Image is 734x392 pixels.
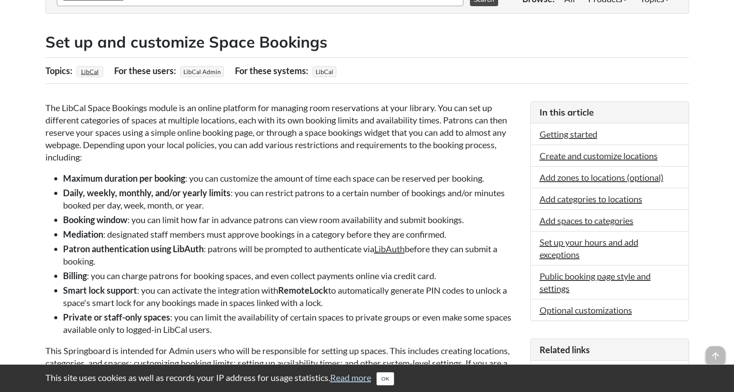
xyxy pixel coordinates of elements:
[63,229,103,239] strong: Mediation
[706,347,725,358] a: arrow_upward
[63,270,87,281] strong: Billing
[278,285,328,295] strong: RemoteLock
[540,150,658,161] a: Create and customize locations
[330,372,371,383] a: Read more
[63,312,170,322] strong: Private or staff-only spaces
[540,129,597,139] a: Getting started
[63,187,522,211] li: : you can restrict patrons to a certain number of bookings and/or minutes booked per day, week, m...
[63,214,127,225] strong: Booking window
[80,65,100,78] a: LibCal
[45,31,689,53] h2: Set up and customize Space Bookings
[540,215,633,226] a: Add spaces to categories
[45,62,75,79] div: Topics:
[63,285,137,295] strong: Smart lock support
[706,346,725,366] span: arrow_upward
[540,194,642,204] a: Add categories to locations
[235,62,310,79] div: For these systems:
[540,172,663,183] a: Add zones to locations (optional)
[114,62,178,79] div: For these users:
[63,311,522,336] li: : you can limit the availability of certain spaces to private groups or even make some spaces ava...
[540,305,632,315] a: Optional customizations
[63,269,522,282] li: : you can charge patrons for booking spaces, and even collect payments online via credit card.
[374,243,405,254] a: LibAuth
[540,271,651,294] a: Public booking page style and settings
[540,344,590,355] span: Related links
[63,243,204,254] strong: Patron authentication using LibAuth
[63,213,522,226] li: : you can limit how far in advance patrons can view room availability and submit bookings.
[63,243,522,267] li: : patrons will be prompted to authenticate via before they can submit a booking.
[45,101,522,163] p: The LibCal Space Bookings module is an online platform for managing room reservations at your lib...
[63,173,185,183] strong: Maximum duration per booking
[313,66,336,77] span: LibCal
[63,172,522,184] li: : you can customize the amount of time each space can be reserved per booking.
[180,66,224,77] span: LibCal Admin
[540,106,680,119] h3: In this article
[63,228,522,240] li: : designated staff members must approve bookings in a category before they are confirmed.
[63,187,231,198] strong: Daily, weekly, monthly, and/or yearly limits
[540,237,638,260] a: Set up your hours and add exceptions
[376,372,394,385] button: Close
[37,371,698,385] div: This site uses cookies as well as records your IP address for usage statistics.
[63,284,522,309] li: : you can activate the integration with to automatically generate PIN codes to unlock a space's s...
